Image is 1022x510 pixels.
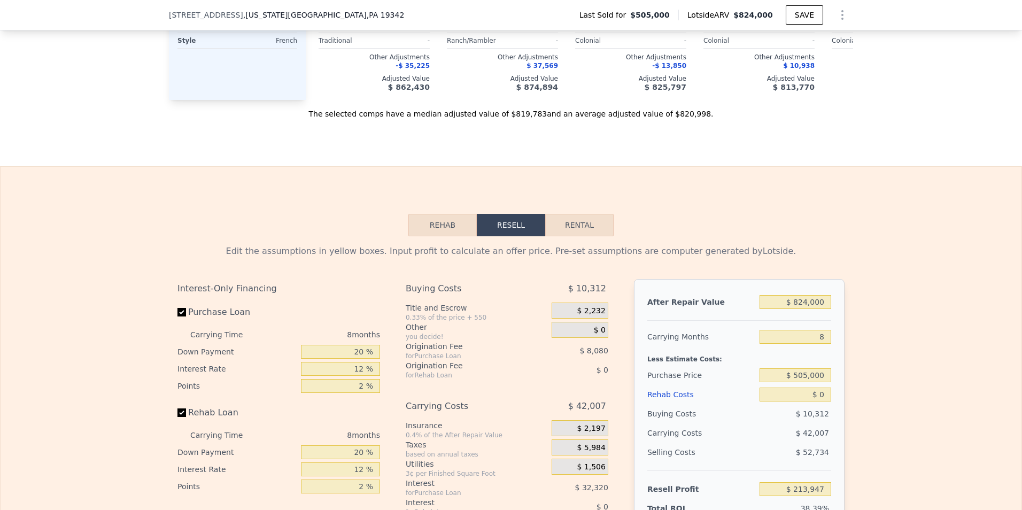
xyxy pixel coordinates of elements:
div: Down Payment [177,444,297,461]
label: Purchase Loan [177,303,297,322]
div: Points [177,377,297,395]
div: Other Adjustments [575,53,686,61]
button: Rehab [408,214,477,236]
div: 0.4% of the After Repair Value [406,431,547,439]
span: $505,000 [630,10,670,20]
span: Lotside ARV [687,10,733,20]
div: Interest [406,478,525,489]
div: Purchase Price [647,366,755,385]
span: $ 825,797 [645,83,686,91]
div: for Rehab Loan [406,371,525,380]
div: Adjusted Value [703,74,815,83]
div: Adjusted Value [575,74,686,83]
button: SAVE [786,5,823,25]
span: $ 32,320 [575,483,608,492]
span: $ 37,569 [527,62,558,69]
div: - [761,33,815,48]
div: Traditional [319,33,372,48]
div: 8 months [264,326,380,343]
div: Less Estimate Costs: [647,346,831,366]
div: Points [177,478,297,495]
span: -$ 13,850 [652,62,686,69]
div: for Purchase Loan [406,489,525,497]
span: $ 42,007 [568,397,606,416]
div: Interest Rate [177,461,297,478]
div: Title and Escrow [406,303,547,313]
div: Interest-Only Financing [177,279,380,298]
div: Selling Costs [647,443,755,462]
div: Utilities [406,459,547,469]
div: you decide! [406,333,547,341]
span: $ 10,938 [783,62,815,69]
span: [STREET_ADDRESS] [169,10,243,20]
div: Adjusted Value [319,74,430,83]
div: Adjusted Value [832,74,943,83]
span: $824,000 [733,11,773,19]
span: , [US_STATE][GEOGRAPHIC_DATA] [243,10,405,20]
div: Buying Costs [406,279,525,298]
div: Other Adjustments [447,53,558,61]
div: 8 months [264,427,380,444]
div: Colonial [832,33,885,48]
div: Other Adjustments [319,53,430,61]
span: $ 42,007 [796,429,829,437]
span: $ 1,506 [577,462,605,472]
span: Last Sold for [579,10,631,20]
div: Ranch/Rambler [447,33,500,48]
input: Rehab Loan [177,408,186,417]
div: Other Adjustments [703,53,815,61]
div: The selected comps have a median adjusted value of $819,783 and an average adjusted value of $820... [169,100,853,119]
div: Origination Fee [406,341,525,352]
div: Adjusted Value [447,74,558,83]
button: Resell [477,214,545,236]
div: Carrying Costs [406,397,525,416]
div: Style [177,33,235,48]
div: - [376,33,430,48]
div: Insurance [406,420,547,431]
div: After Repair Value [647,292,755,312]
span: $ 0 [594,326,606,335]
span: $ 10,312 [796,409,829,418]
input: Purchase Loan [177,308,186,316]
span: $ 8,080 [579,346,608,355]
div: Taxes [406,439,547,450]
div: - [633,33,686,48]
div: Edit the assumptions in yellow boxes. Input profit to calculate an offer price. Pre-set assumptio... [177,245,845,258]
div: Interest [406,497,525,508]
div: Resell Profit [647,480,755,499]
span: $ 874,894 [516,83,558,91]
div: Buying Costs [647,404,755,423]
label: Rehab Loan [177,403,297,422]
div: Rehab Costs [647,385,755,404]
div: Carrying Months [647,327,755,346]
div: 0.33% of the price + 550 [406,313,547,322]
span: $ 0 [597,366,608,374]
div: for Purchase Loan [406,352,525,360]
div: Down Payment [177,343,297,360]
span: $ 52,734 [796,448,829,457]
div: Colonial [575,33,629,48]
div: 3¢ per Finished Square Foot [406,469,547,478]
button: Rental [545,214,614,236]
div: Carrying Costs [647,423,714,443]
div: French [239,33,297,48]
span: $ 813,770 [773,83,815,91]
div: Interest Rate [177,360,297,377]
span: $ 5,984 [577,443,605,453]
span: $ 10,312 [568,279,606,298]
span: $ 2,197 [577,424,605,434]
button: Show Options [832,4,853,26]
div: Other Adjustments [832,53,943,61]
span: -$ 35,225 [396,62,430,69]
div: Colonial [703,33,757,48]
span: $ 2,232 [577,306,605,316]
div: Carrying Time [190,326,260,343]
div: based on annual taxes [406,450,547,459]
div: - [505,33,558,48]
span: , PA 19342 [367,11,405,19]
div: Other [406,322,547,333]
div: Carrying Time [190,427,260,444]
span: $ 862,430 [388,83,430,91]
div: Origination Fee [406,360,525,371]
